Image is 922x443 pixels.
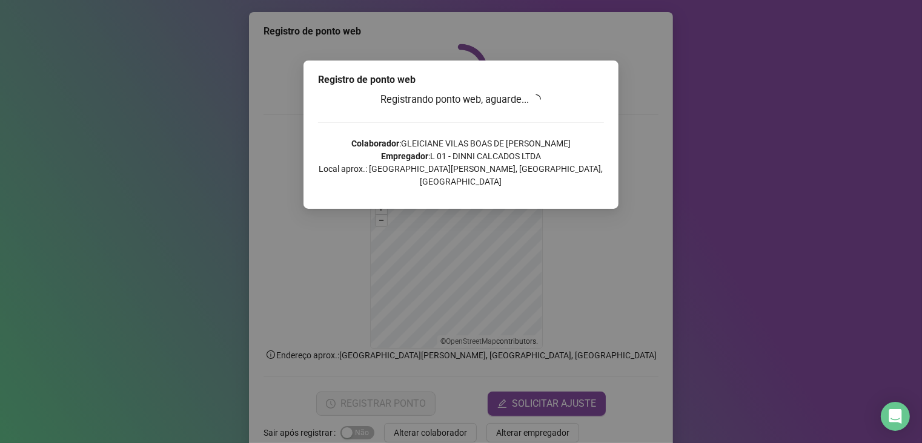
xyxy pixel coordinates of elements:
[318,73,604,87] div: Registro de ponto web
[318,92,604,108] h3: Registrando ponto web, aguarde...
[351,139,399,148] strong: Colaborador
[531,94,541,104] span: loading
[318,137,604,188] p: : GLEICIANE VILAS BOAS DE [PERSON_NAME] : L 01 - DINNI CALCADOS LTDA Local aprox.: [GEOGRAPHIC_DA...
[381,151,428,161] strong: Empregador
[881,402,910,431] div: Open Intercom Messenger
